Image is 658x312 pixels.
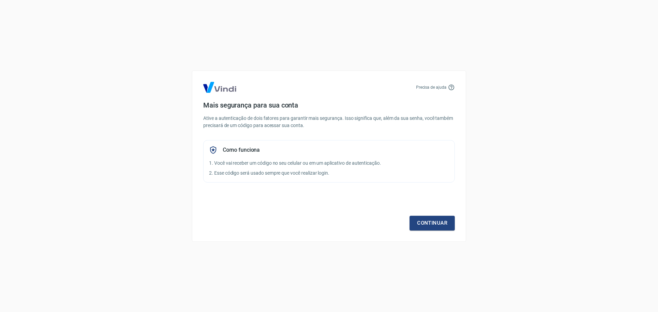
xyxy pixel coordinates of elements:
h5: Como funciona [223,147,260,153]
p: Ative a autenticação de dois fatores para garantir mais segurança. Isso significa que, além da su... [203,115,455,129]
p: 1. Você vai receber um código no seu celular ou em um aplicativo de autenticação. [209,160,449,167]
img: Logo Vind [203,82,236,93]
h4: Mais segurança para sua conta [203,101,455,109]
p: Precisa de ajuda [416,84,447,90]
p: 2. Esse código será usado sempre que você realizar login. [209,170,449,177]
a: Continuar [410,216,455,230]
